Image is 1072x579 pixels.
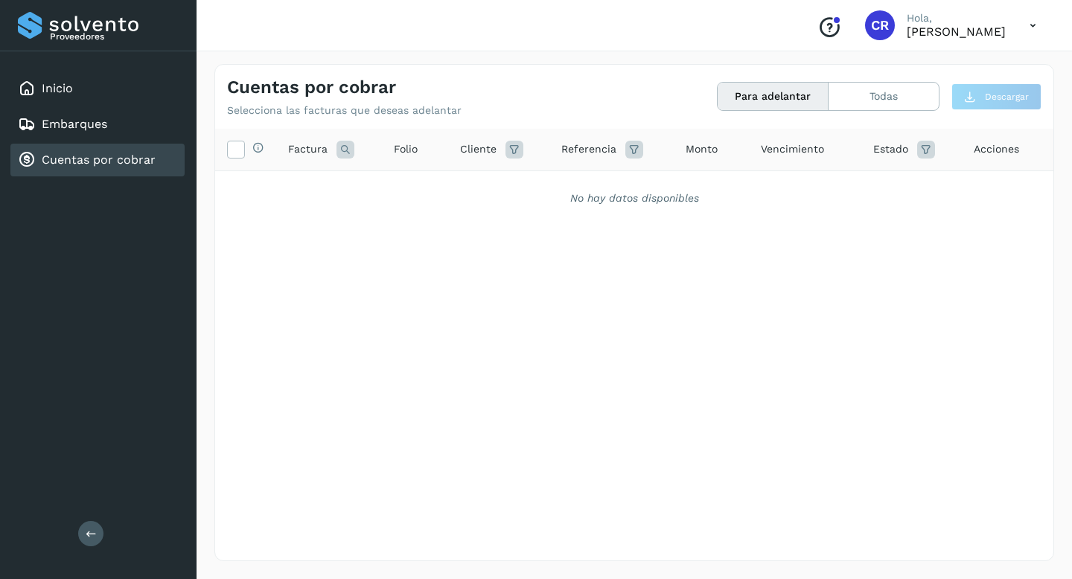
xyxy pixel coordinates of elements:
h4: Cuentas por cobrar [227,77,396,98]
p: CARLOS RODOLFO BELLI PEDRAZA [907,25,1006,39]
span: Monto [686,141,718,157]
p: Hola, [907,12,1006,25]
span: Factura [288,141,328,157]
button: Descargar [951,83,1041,110]
a: Cuentas por cobrar [42,153,156,167]
div: Embarques [10,108,185,141]
span: Descargar [985,90,1029,103]
div: Inicio [10,72,185,105]
span: Vencimiento [761,141,824,157]
div: Cuentas por cobrar [10,144,185,176]
span: Estado [873,141,908,157]
button: Para adelantar [718,83,829,110]
a: Inicio [42,81,73,95]
div: No hay datos disponibles [234,191,1034,206]
span: Referencia [561,141,616,157]
p: Selecciona las facturas que deseas adelantar [227,104,462,117]
span: Acciones [974,141,1019,157]
a: Embarques [42,117,107,131]
span: Cliente [460,141,497,157]
span: Folio [394,141,418,157]
button: Todas [829,83,939,110]
p: Proveedores [50,31,179,42]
